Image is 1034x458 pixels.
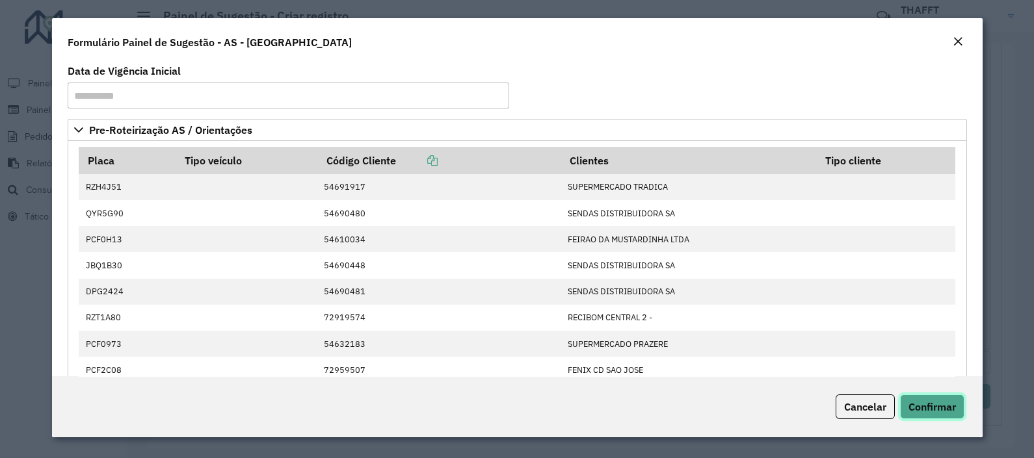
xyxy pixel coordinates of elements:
[317,252,561,278] td: 54690448
[79,252,176,278] td: JBQ1B30
[561,357,816,383] td: FENIX CD SAO JOSE
[68,63,181,79] label: Data de Vigência Inicial
[900,394,964,419] button: Confirmar
[176,147,317,174] th: Tipo veículo
[79,200,176,226] td: QYR5G90
[816,147,955,174] th: Tipo cliente
[908,400,956,413] span: Confirmar
[79,357,176,383] td: PCF2C08
[317,226,561,252] td: 54610034
[79,174,176,200] td: RZH4J51
[953,36,963,47] em: Fechar
[836,394,895,419] button: Cancelar
[317,305,561,331] td: 72919574
[317,147,561,174] th: Código Cliente
[561,200,816,226] td: SENDAS DISTRIBUIDORA SA
[79,279,176,305] td: DPG2424
[68,119,967,141] a: Pre-Roteirização AS / Orientações
[561,174,816,200] td: SUPERMERCADO TRADICA
[317,279,561,305] td: 54690481
[79,331,176,357] td: PCF0973
[396,154,438,167] a: Copiar
[949,34,967,51] button: Close
[561,252,816,278] td: SENDAS DISTRIBUIDORA SA
[561,305,816,331] td: RECIBOM CENTRAL 2 -
[79,305,176,331] td: RZT1A80
[317,200,561,226] td: 54690480
[844,400,886,413] span: Cancelar
[561,331,816,357] td: SUPERMERCADO PRAZERE
[317,174,561,200] td: 54691917
[317,331,561,357] td: 54632183
[79,226,176,252] td: PCF0H13
[79,147,176,174] th: Placa
[561,147,816,174] th: Clientes
[317,357,561,383] td: 72959507
[89,125,252,135] span: Pre-Roteirização AS / Orientações
[561,279,816,305] td: SENDAS DISTRIBUIDORA SA
[561,226,816,252] td: FEIRAO DA MUSTARDINHA LTDA
[68,34,352,50] h4: Formulário Painel de Sugestão - AS - [GEOGRAPHIC_DATA]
